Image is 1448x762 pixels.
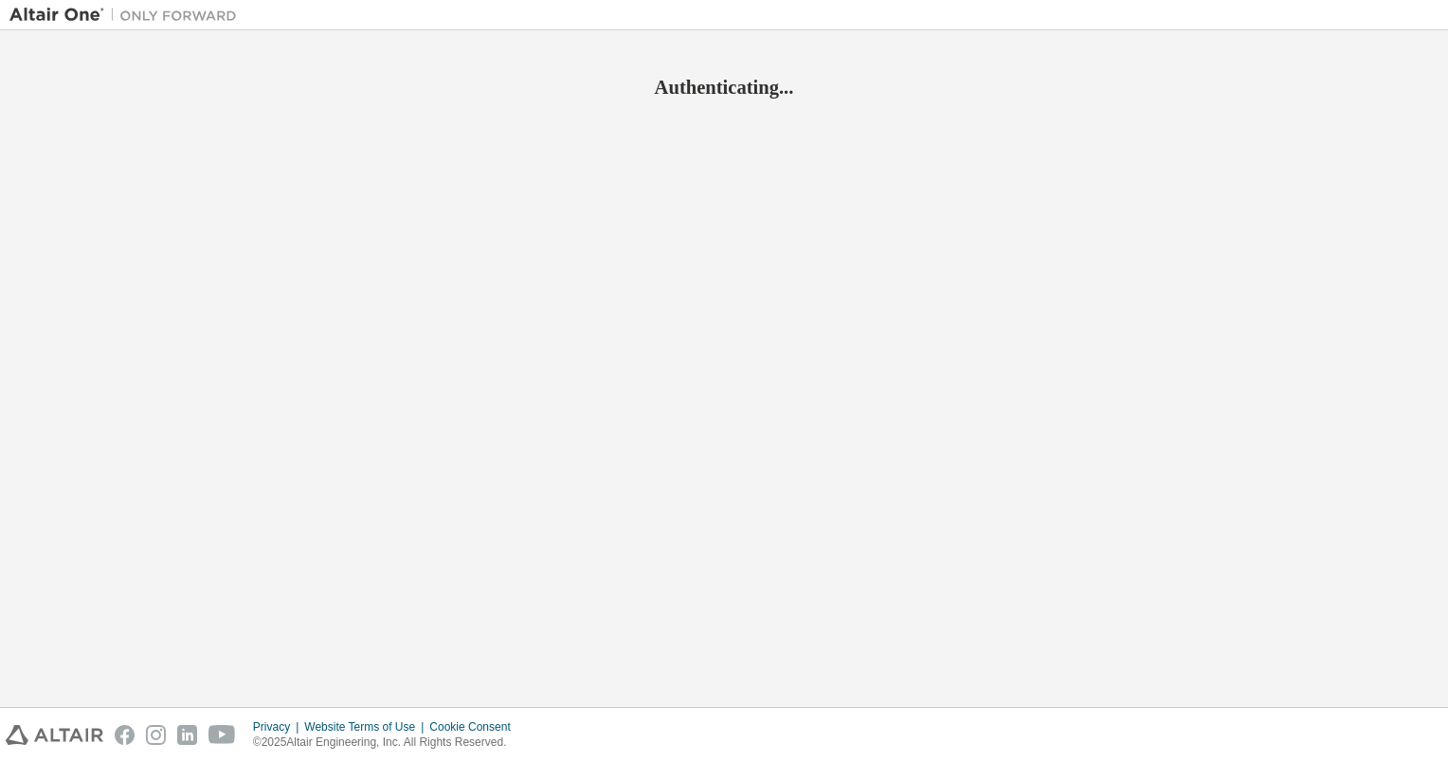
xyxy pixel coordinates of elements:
[304,719,429,735] div: Website Terms of Use
[208,725,236,745] img: youtube.svg
[253,719,304,735] div: Privacy
[429,719,521,735] div: Cookie Consent
[115,725,135,745] img: facebook.svg
[253,735,522,751] p: © 2025 Altair Engineering, Inc. All Rights Reserved.
[146,725,166,745] img: instagram.svg
[9,75,1439,100] h2: Authenticating...
[6,725,103,745] img: altair_logo.svg
[177,725,197,745] img: linkedin.svg
[9,6,246,25] img: Altair One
